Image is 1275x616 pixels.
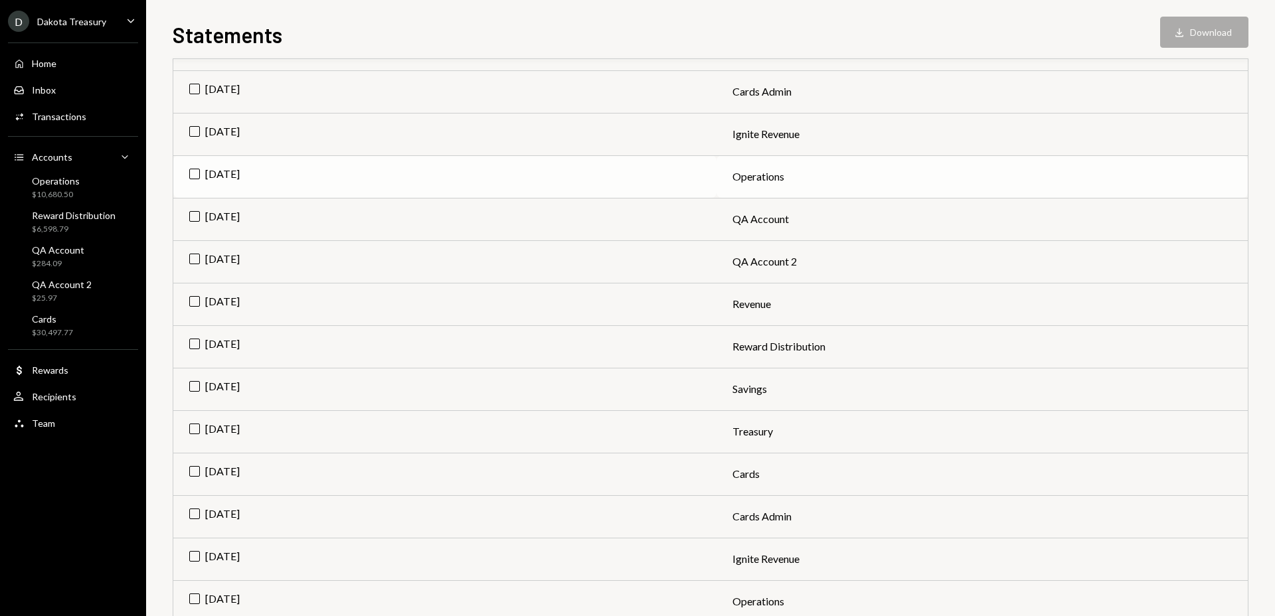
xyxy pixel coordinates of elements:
[8,51,138,75] a: Home
[32,313,73,325] div: Cards
[717,70,1248,113] td: Cards Admin
[8,411,138,435] a: Team
[8,206,138,238] a: Reward Distribution$6,598.79
[32,175,80,187] div: Operations
[32,84,56,96] div: Inbox
[717,198,1248,240] td: QA Account
[32,224,116,235] div: $6,598.79
[8,358,138,382] a: Rewards
[8,275,138,307] a: QA Account 2$25.97
[717,325,1248,368] td: Reward Distribution
[32,189,80,200] div: $10,680.50
[32,151,72,163] div: Accounts
[32,258,84,269] div: $284.09
[32,418,55,429] div: Team
[8,78,138,102] a: Inbox
[32,210,116,221] div: Reward Distribution
[173,21,282,48] h1: Statements
[32,391,76,402] div: Recipients
[32,244,84,256] div: QA Account
[8,309,138,341] a: Cards$30,497.77
[32,327,73,339] div: $30,497.77
[8,240,138,272] a: QA Account$284.09
[717,113,1248,155] td: Ignite Revenue
[32,279,92,290] div: QA Account 2
[8,104,138,128] a: Transactions
[8,145,138,169] a: Accounts
[717,453,1248,495] td: Cards
[32,58,56,69] div: Home
[717,283,1248,325] td: Revenue
[717,410,1248,453] td: Treasury
[37,16,106,27] div: Dakota Treasury
[717,155,1248,198] td: Operations
[32,364,68,376] div: Rewards
[32,111,86,122] div: Transactions
[717,495,1248,538] td: Cards Admin
[717,538,1248,580] td: Ignite Revenue
[717,368,1248,410] td: Savings
[8,171,138,203] a: Operations$10,680.50
[32,293,92,304] div: $25.97
[8,384,138,408] a: Recipients
[717,240,1248,283] td: QA Account 2
[8,11,29,32] div: D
